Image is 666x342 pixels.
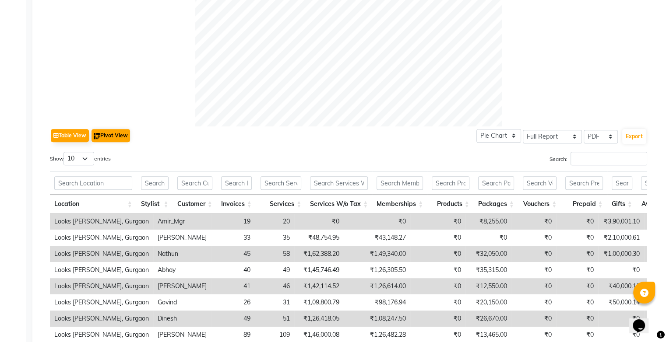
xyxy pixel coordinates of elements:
[211,278,255,294] td: 41
[92,129,130,142] button: Pivot View
[410,262,465,278] td: ₹0
[372,195,427,213] th: Memberships: activate to sort column ascending
[50,294,153,311] td: Looks [PERSON_NAME], Gurgaon
[294,246,344,262] td: ₹1,62,388.20
[598,294,644,311] td: ₹50,000.14
[607,195,637,213] th: Gifts: activate to sort column ascending
[255,246,294,262] td: 58
[465,213,511,230] td: ₹8,255.00
[511,213,556,230] td: ₹0
[344,213,410,230] td: ₹0
[511,262,556,278] td: ₹0
[221,176,252,190] input: Search Invoices
[211,230,255,246] td: 33
[153,294,211,311] td: Govind
[410,213,465,230] td: ₹0
[50,262,153,278] td: Looks [PERSON_NAME], Gurgaon
[622,129,646,144] button: Export
[344,230,410,246] td: ₹43,148.27
[465,311,511,327] td: ₹26,670.00
[50,311,153,327] td: Looks [PERSON_NAME], Gurgaon
[256,195,306,213] th: Services: activate to sort column ascending
[598,230,644,246] td: ₹2,10,000.61
[410,294,465,311] td: ₹0
[255,278,294,294] td: 46
[211,311,255,327] td: 49
[310,176,368,190] input: Search Services W/o Tax
[465,246,511,262] td: ₹32,050.00
[612,176,632,190] input: Search Gifts
[598,311,644,327] td: ₹0
[511,230,556,246] td: ₹0
[255,213,294,230] td: 20
[153,246,211,262] td: Nathun
[255,262,294,278] td: 49
[410,311,465,327] td: ₹0
[50,246,153,262] td: Looks [PERSON_NAME], Gurgaon
[94,133,100,140] img: pivot.png
[556,311,598,327] td: ₹0
[465,230,511,246] td: ₹0
[556,246,598,262] td: ₹0
[294,230,344,246] td: ₹48,754.95
[598,246,644,262] td: ₹1,00,000.30
[63,152,94,165] select: Showentries
[50,278,153,294] td: Looks [PERSON_NAME], Gurgaon
[556,230,598,246] td: ₹0
[211,246,255,262] td: 45
[465,278,511,294] td: ₹12,550.00
[153,230,211,246] td: [PERSON_NAME]
[518,195,561,213] th: Vouchers: activate to sort column ascending
[550,152,647,165] label: Search:
[410,246,465,262] td: ₹0
[255,311,294,327] td: 51
[465,294,511,311] td: ₹20,150.00
[50,213,153,230] td: Looks [PERSON_NAME], Gurgaon
[377,176,423,190] input: Search Memberships
[598,278,644,294] td: ₹40,000.12
[511,311,556,327] td: ₹0
[137,195,173,213] th: Stylist: activate to sort column ascending
[344,262,410,278] td: ₹1,26,305.50
[427,195,474,213] th: Products: activate to sort column ascending
[511,246,556,262] td: ₹0
[255,294,294,311] td: 31
[465,262,511,278] td: ₹35,315.00
[153,262,211,278] td: Abhay
[141,176,169,190] input: Search Stylist
[50,230,153,246] td: Looks [PERSON_NAME], Gurgaon
[344,246,410,262] td: ₹1,49,340.00
[344,278,410,294] td: ₹1,26,614.00
[556,262,598,278] td: ₹0
[523,176,557,190] input: Search Vouchers
[344,311,410,327] td: ₹1,08,247.50
[217,195,256,213] th: Invoices: activate to sort column ascending
[50,152,111,165] label: Show entries
[294,294,344,311] td: ₹1,09,800.79
[294,262,344,278] td: ₹1,45,746.49
[410,278,465,294] td: ₹0
[565,176,603,190] input: Search Prepaid
[153,213,211,230] td: Amir_Mgr
[51,129,89,142] button: Table View
[571,152,647,165] input: Search:
[294,311,344,327] td: ₹1,26,418.05
[306,195,372,213] th: Services W/o Tax: activate to sort column ascending
[344,294,410,311] td: ₹98,176.94
[153,278,211,294] td: [PERSON_NAME]
[153,311,211,327] td: Dinesh
[556,294,598,311] td: ₹0
[432,176,469,190] input: Search Products
[50,195,137,213] th: Location: activate to sort column ascending
[294,278,344,294] td: ₹1,42,114.52
[54,176,132,190] input: Search Location
[511,294,556,311] td: ₹0
[261,176,302,190] input: Search Services
[598,213,644,230] td: ₹3,90,001.10
[511,278,556,294] td: ₹0
[556,213,598,230] td: ₹0
[410,230,465,246] td: ₹0
[177,176,212,190] input: Search Customer
[478,176,514,190] input: Search Packages
[629,307,657,333] iframe: chat widget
